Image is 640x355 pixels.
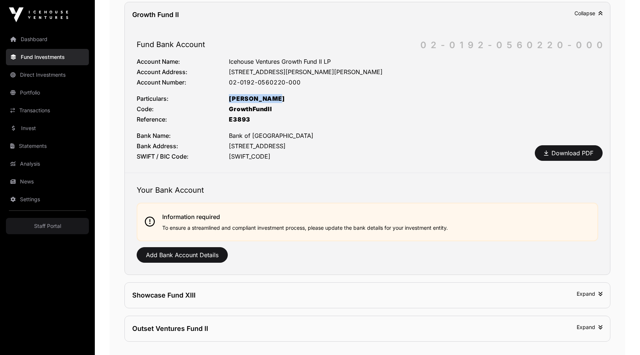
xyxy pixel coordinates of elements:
div: 02-0192-0560220-000 [229,78,598,87]
p: Information required [162,212,448,221]
div: [STREET_ADDRESS][PERSON_NAME][PERSON_NAME] [229,67,598,76]
a: Statements [6,138,89,154]
img: Icehouse Ventures Logo [9,7,68,22]
div: 02-0192-0560220-000 [420,39,607,51]
div: Code: [137,104,229,113]
a: Invest [6,120,89,136]
span: Collapse [574,10,603,16]
a: Transactions [6,102,89,119]
iframe: Chat Widget [603,319,640,355]
a: News [6,173,89,190]
div: Reference: [137,115,229,124]
div: [PERSON_NAME] [229,94,598,103]
a: Direct Investments [6,67,89,83]
div: Bank of [GEOGRAPHIC_DATA] [229,131,598,140]
div: Showcase Fund XIII [132,290,196,301]
a: Download PDF [544,149,593,157]
a: Add Bank Account Details [146,251,219,259]
div: [STREET_ADDRESS] [229,142,598,150]
a: Staff Portal [6,218,89,234]
span: Expand [577,291,603,297]
div: E3893 [229,115,598,124]
div: SWIFT / BIC Code: [137,152,229,161]
button: Add Bank Account Details [137,247,228,263]
div: Particulars: [137,94,229,103]
a: Fund Investments [6,49,89,65]
button: Download PDF [535,145,603,161]
div: [SWIFT_CODE] [229,152,598,161]
div: Bank Address: [137,142,229,150]
div: Icehouse Ventures Growth Fund II LP [229,57,598,66]
a: Analysis [6,156,89,172]
div: Outset Ventures Fund II [132,324,208,334]
div: Account Address: [137,67,229,76]
p: To ensure a streamlined and compliant investment process, please update the bank details for your... [162,224,448,232]
a: Settings [6,191,89,208]
span: Expand [577,324,603,330]
div: Growth Fund II [132,10,179,20]
a: Dashboard [6,31,89,47]
h2: Fund Bank Account [137,39,598,50]
h2: Your Bank Account [137,185,598,195]
a: Portfolio [6,84,89,101]
div: Account Number: [137,78,229,87]
div: Bank Name: [137,131,229,140]
div: Account Name: [137,57,229,66]
div: GrowthFundII [229,104,598,113]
